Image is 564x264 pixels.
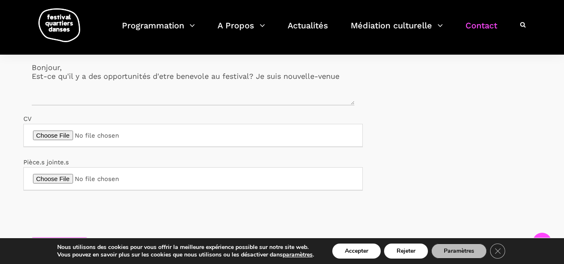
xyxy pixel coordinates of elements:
label: Pièce.s jointe.s [23,158,69,166]
img: logo-fqd-med [38,8,80,42]
p: Nous utilisons des cookies pour vous offrir la meilleure expérience possible sur notre site web. [57,244,314,251]
input: CV [23,124,363,147]
label: CV [23,115,363,147]
a: Médiation culturelle [351,18,443,43]
button: Close GDPR Cookie Banner [490,244,505,259]
iframe: reCAPTCHA [32,199,159,231]
button: Accepter [332,244,381,259]
a: Programmation [122,18,195,43]
a: Contact [465,18,497,43]
button: paramètres [283,251,313,259]
a: A Propos [218,18,265,43]
p: Vous pouvez en savoir plus sur les cookies que nous utilisons ou les désactiver dans . [57,251,314,259]
button: Paramètres [431,244,487,259]
a: Actualités [288,18,328,43]
button: Rejeter [384,244,428,259]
